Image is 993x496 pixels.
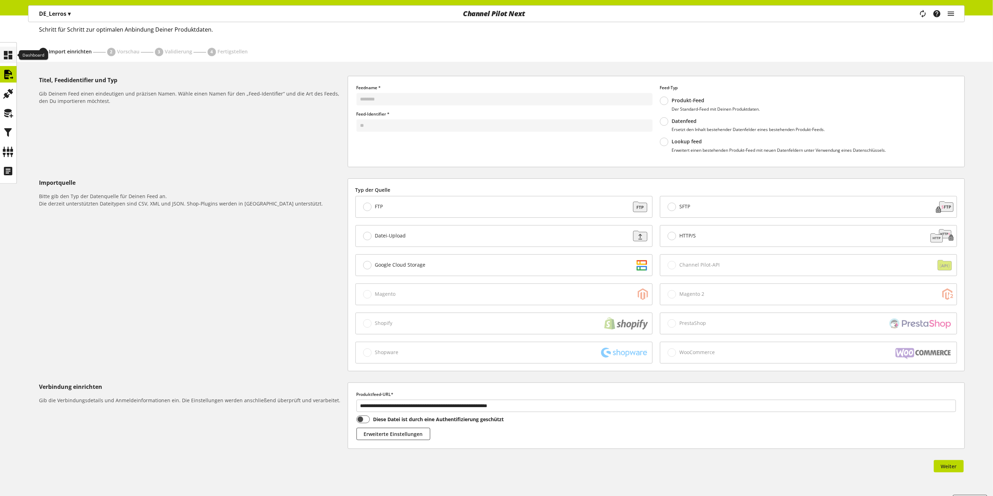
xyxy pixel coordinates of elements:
p: DE_Lerros [39,9,71,18]
button: Erweiterte Einstellungen [357,428,430,440]
img: 88a670171dbbdb973a11352c4ab52784.svg [626,200,651,214]
img: 1a078d78c93edf123c3bc3fa7bc6d87d.svg [931,200,955,214]
label: Feed-Typ [660,85,956,91]
span: 3 [158,49,161,55]
span: Google Cloud Storage [375,262,425,268]
span: Feedname * [357,85,381,91]
span: 4 [211,49,213,55]
span: Feed-Identifier * [357,111,390,117]
span: ▾ [68,10,71,18]
span: Vorschau [117,48,139,55]
span: HTTP/S [679,233,696,239]
p: Lookup feed [672,138,886,145]
h6: Gib Deinem Feed einen eindeutigen und präzisen Namen. Wähle einen Namen für den „Feed-Identifier“... [39,90,345,105]
span: Diese Datei ist durch eine Authentifizierung geschützt [370,416,504,423]
span: Datei-Upload [375,233,406,239]
div: Dashboard [19,50,48,60]
img: cbdcb026b331cf72755dc691680ce42b.svg [929,229,955,243]
span: 2 [110,49,113,55]
span: Weiter [941,463,957,470]
span: Fertigstellen [217,48,248,55]
h2: Schritt für Schritt zur optimalen Anbindung Deiner Produktdaten. [39,25,965,34]
p: Erweitert einen bestehenden Produkt-Feed mit neuen Datenfeldern unter Verwendung eines Datenschlü... [672,148,886,153]
span: FTP [375,203,383,210]
p: Datenfeed [672,118,825,124]
nav: main navigation [28,5,965,22]
span: Produktfeed-URL* [357,391,394,397]
h5: Verbindung einrichten [39,383,345,391]
span: 1 [42,49,45,55]
h6: Bitte gib den Typ der Datenquelle für Deinen Feed an. Die derzeit unterstützten Dateitypen sind C... [39,192,345,207]
img: d2dddd6c468e6a0b8c3bb85ba935e383.svg [626,258,651,272]
span: Import einrichten [49,48,92,55]
span: SFTP [679,203,690,210]
img: f3ac9b204b95d45582cf21fad1a323cf.svg [626,229,651,243]
button: Weiter [934,460,964,472]
span: Validierung [165,48,192,55]
h5: Titel, Feedidentifier und Typ [39,76,345,84]
span: Erweiterte Einstellungen [364,430,423,438]
p: Ersetzt den Inhalt bestehender Datenfelder eines bestehenden Produkt-Feeds. [672,127,825,132]
label: Typ der Quelle [355,186,957,194]
p: Der Standard-Feed mit Deinen Produktdaten. [672,106,760,112]
h6: Gib die Verbindungsdetails und Anmeldeinformationen ein. Die Einstellungen werden anschließend üb... [39,397,345,404]
p: Produkt-Feed [672,97,760,104]
h5: Importquelle [39,178,345,187]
